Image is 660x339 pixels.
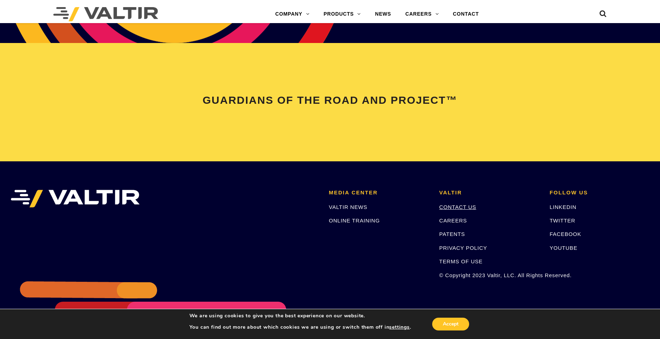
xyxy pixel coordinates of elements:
a: YOUTUBE [549,245,577,251]
span: GUARDIANS OF THE ROAD AND PROJECT™ [203,94,457,106]
a: CAREERS [398,7,446,21]
a: CAREERS [439,217,467,224]
a: NEWS [368,7,398,21]
p: © Copyright 2023 Valtir, LLC. All Rights Reserved. [439,271,539,279]
a: CONTACT [446,7,486,21]
button: settings [389,324,409,330]
p: You can find out more about which cookies we are using or switch them off in . [189,324,411,330]
a: COMPANY [268,7,317,21]
a: PRIVACY POLICY [439,245,487,251]
p: We are using cookies to give you the best experience on our website. [189,313,411,319]
a: PRODUCTS [316,7,368,21]
img: VALTIR [11,190,140,208]
h2: VALTIR [439,190,539,196]
a: LINKEDIN [549,204,576,210]
a: TWITTER [549,217,575,224]
a: ONLINE TRAINING [329,217,380,224]
a: VALTIR NEWS [329,204,367,210]
h2: FOLLOW US [549,190,649,196]
a: TERMS OF USE [439,258,483,264]
a: CONTACT US [439,204,476,210]
h2: MEDIA CENTER [329,190,429,196]
a: FACEBOOK [549,231,581,237]
img: Valtir [53,7,158,21]
button: Accept [432,318,469,330]
a: PATENTS [439,231,465,237]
